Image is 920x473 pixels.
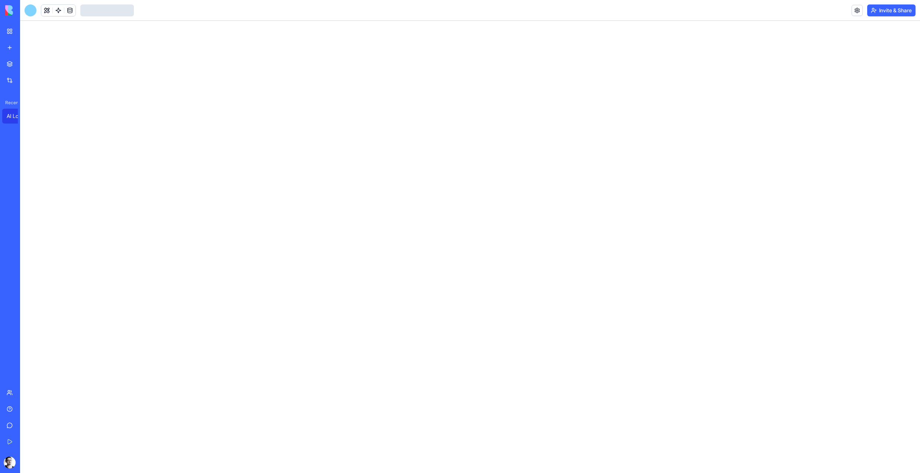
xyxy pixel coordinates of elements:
[4,457,16,469] img: ACg8ocIMsiA_l8iGmqXWADqVTRuz67a79TT4UVzgibSDdform8LEBz4=s96-c
[7,112,28,120] div: AI Logo Generator
[2,109,32,124] a: AI Logo Generator
[5,5,51,16] img: logo
[2,100,18,106] span: Recent
[867,4,916,16] button: Invite & Share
